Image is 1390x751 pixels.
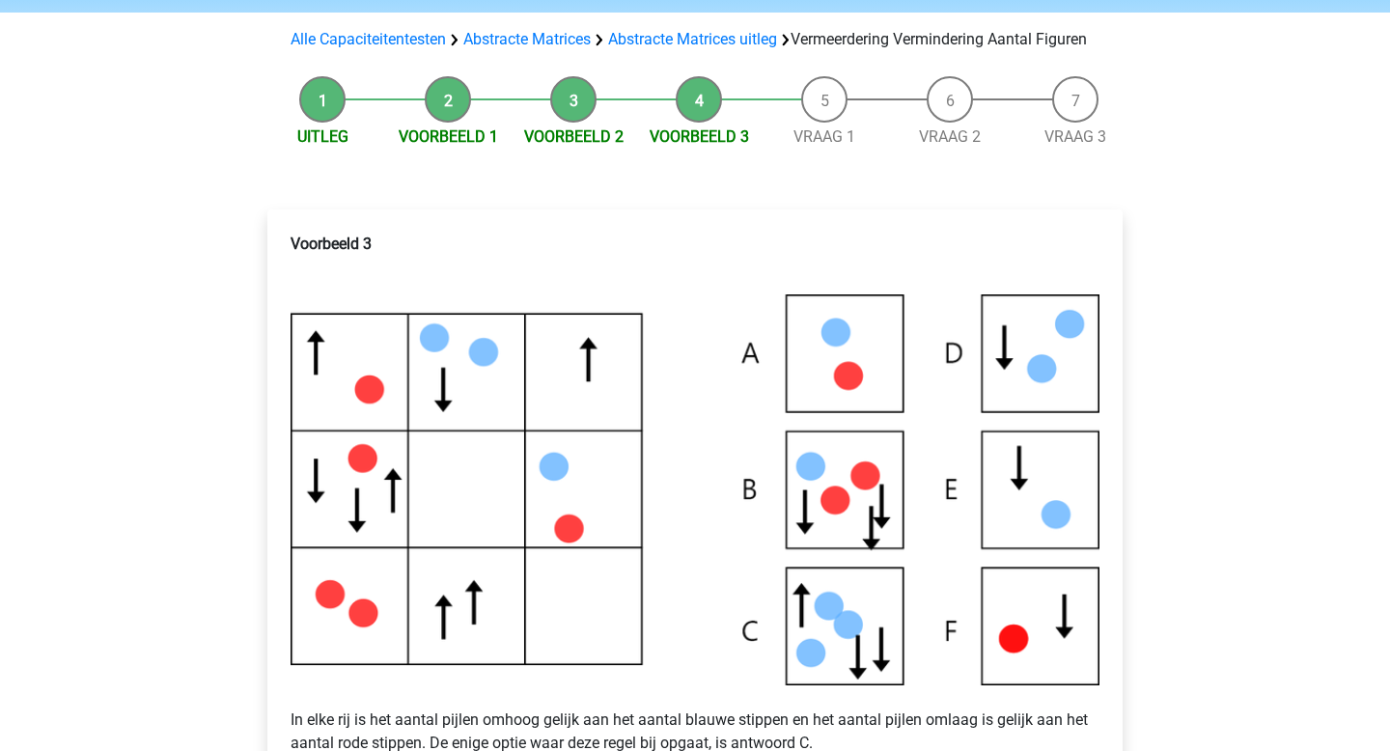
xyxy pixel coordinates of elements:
a: Abstracte Matrices uitleg [608,30,777,48]
a: Uitleg [297,127,348,146]
b: Voorbeeld 3 [291,235,372,253]
a: Voorbeeld 1 [399,127,498,146]
a: Alle Capaciteitentesten [291,30,446,48]
a: Abstracte Matrices [463,30,591,48]
a: Voorbeeld 2 [524,127,624,146]
img: Voorbeeld11.png [291,294,1099,684]
div: Vermeerdering Vermindering Aantal Figuren [283,28,1107,51]
a: Vraag 2 [919,127,981,146]
a: Vraag 3 [1044,127,1106,146]
a: Voorbeeld 3 [650,127,749,146]
a: Vraag 1 [793,127,855,146]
